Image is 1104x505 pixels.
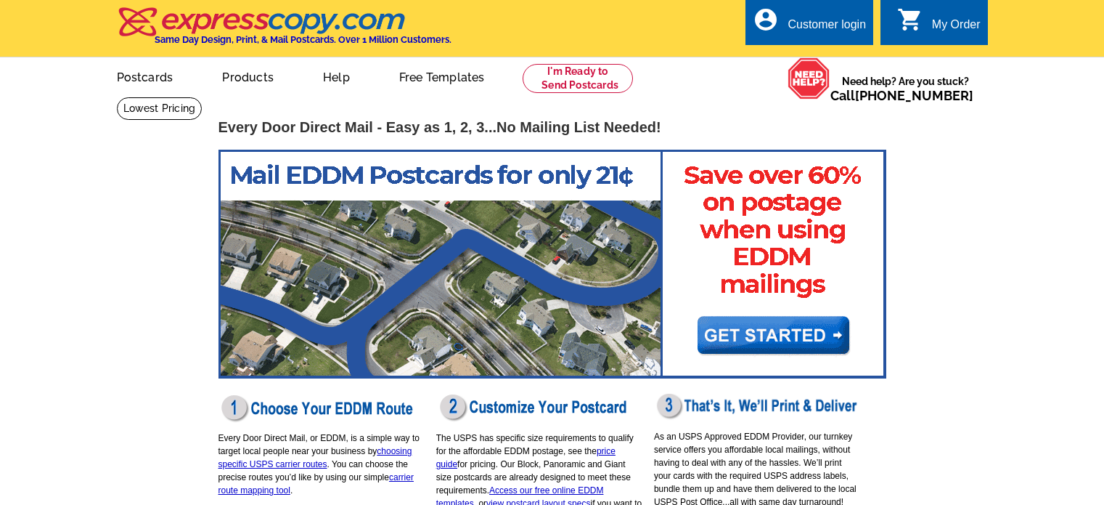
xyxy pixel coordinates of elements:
[300,59,373,93] a: Help
[897,16,981,34] a: shopping_cart My Order
[218,120,886,135] h1: Every Door Direct Mail - Easy as 1, 2, 3...No Mailing List Needed!
[218,150,886,379] img: EC_EDDM-postcards-marketing-banner.png
[218,392,416,423] img: eddm-choose-route.png
[117,17,451,45] a: Same Day Design, Print, & Mail Postcards. Over 1 Million Customers.
[376,59,508,93] a: Free Templates
[218,432,425,497] p: Every Door Direct Mail, or EDDM, is a simple way to target local people near your business by . Y...
[897,7,923,33] i: shopping_cart
[155,34,451,45] h4: Same Day Design, Print, & Mail Postcards. Over 1 Million Customers.
[753,7,779,33] i: account_circle
[932,18,981,39] div: My Order
[654,392,861,421] img: eddm-print-deliver.png
[436,446,616,469] a: price guide
[199,59,297,93] a: Products
[830,88,973,103] span: Call
[788,57,830,100] img: help
[788,18,866,39] div: Customer login
[94,59,197,93] a: Postcards
[855,88,973,103] a: [PHONE_NUMBER]
[436,392,634,423] img: eddm-customize-postcard.png
[753,16,866,34] a: account_circle Customer login
[830,74,981,103] span: Need help? Are you stuck?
